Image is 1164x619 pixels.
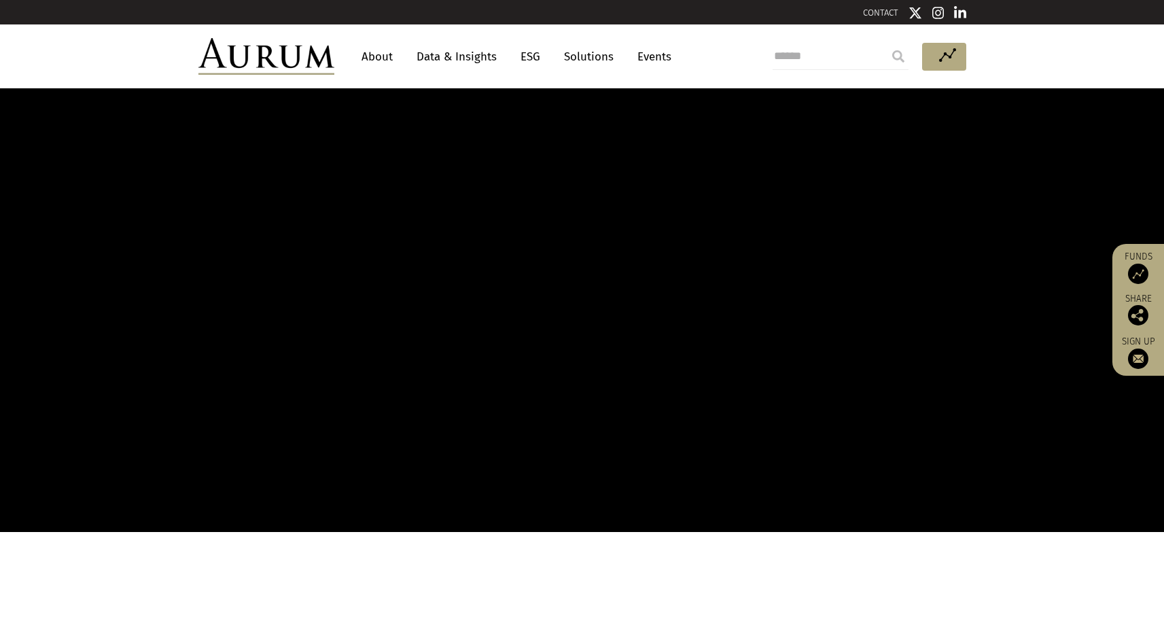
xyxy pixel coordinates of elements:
[1119,294,1157,325] div: Share
[410,44,504,69] a: Data & Insights
[885,43,912,70] input: Submit
[1128,349,1148,369] img: Sign up to our newsletter
[557,44,620,69] a: Solutions
[1128,264,1148,284] img: Access Funds
[932,6,945,20] img: Instagram icon
[909,6,922,20] img: Twitter icon
[1119,251,1157,284] a: Funds
[1119,336,1157,369] a: Sign up
[863,7,898,18] a: CONTACT
[514,44,547,69] a: ESG
[355,44,400,69] a: About
[631,44,671,69] a: Events
[198,38,334,75] img: Aurum
[954,6,966,20] img: Linkedin icon
[1128,305,1148,325] img: Share this post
